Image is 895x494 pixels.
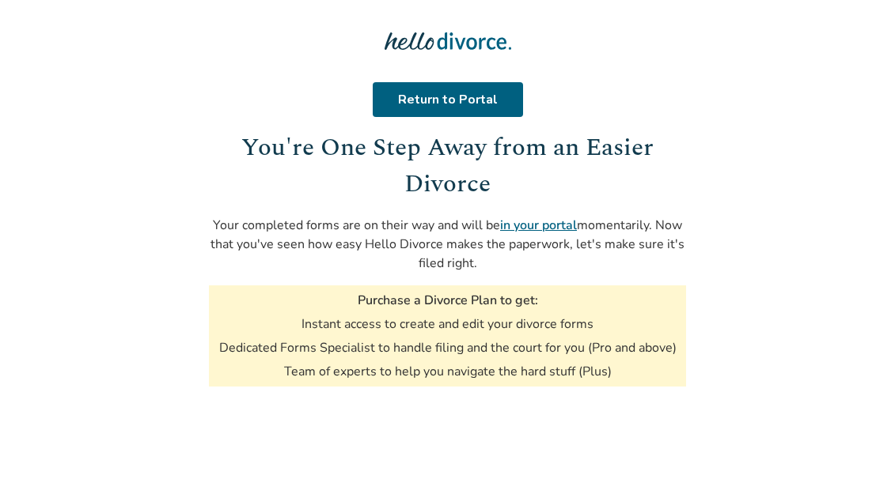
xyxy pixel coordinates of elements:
a: Return to Portal [373,82,523,117]
li: Team of experts to help you navigate the hard stuff (Plus) [284,363,612,380]
a: in your portal [500,217,577,234]
h3: Purchase a Divorce Plan to get: [358,292,538,309]
img: Hello Divorce Logo [385,25,511,57]
p: Your completed forms are on their way and will be momentarily. Now that you've seen how easy Hell... [209,216,686,273]
li: Instant access to create and edit your divorce forms [301,315,594,333]
h1: You're One Step Away from an Easier Divorce [209,130,686,203]
li: Dedicated Forms Specialist to handle filing and the court for you (Pro and above) [219,339,677,356]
